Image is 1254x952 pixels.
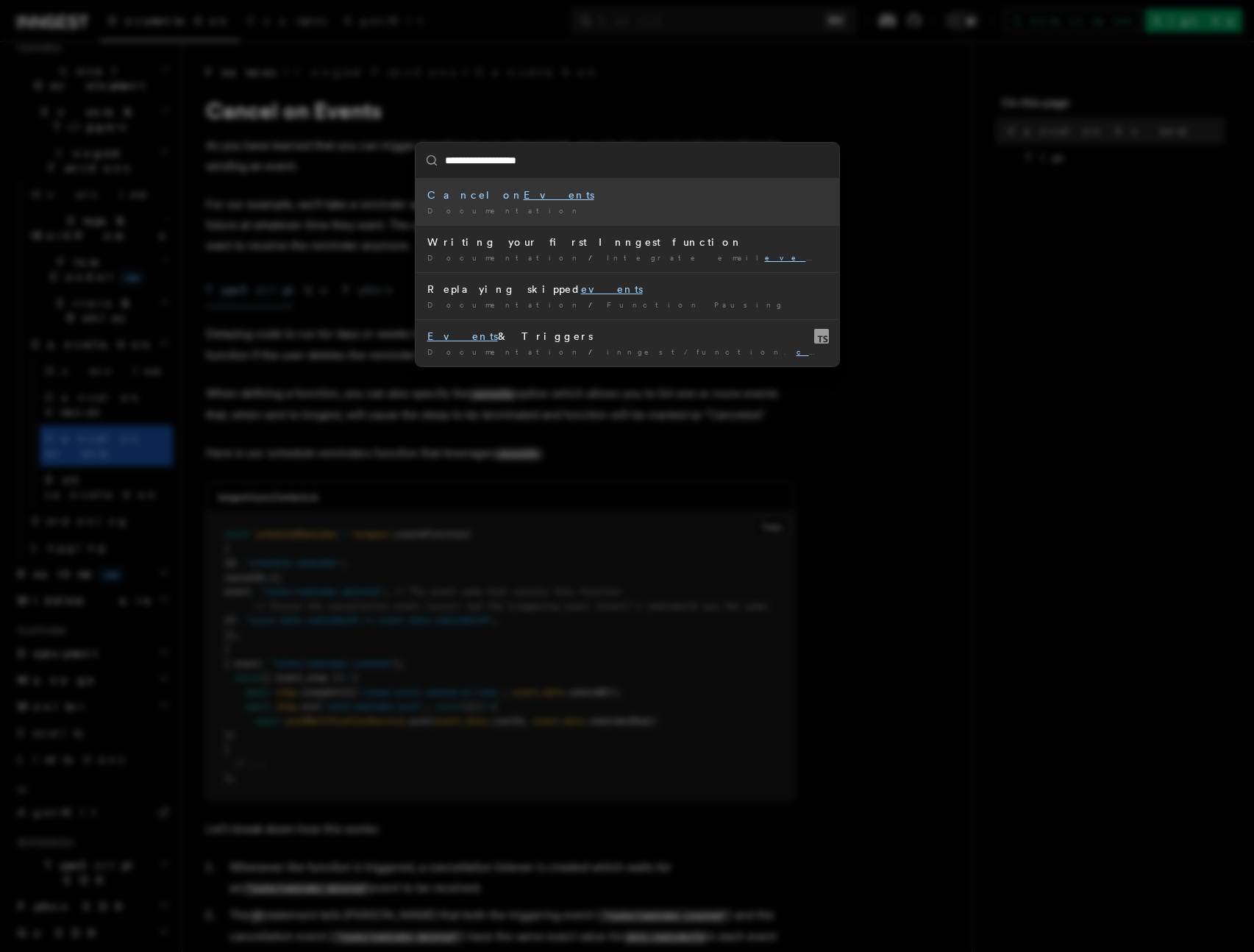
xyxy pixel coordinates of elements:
mark: events [765,253,841,262]
div: Writing your first Inngest function [427,235,827,249]
span: inngest/function. [607,347,904,356]
span: Documentation [427,206,583,215]
span: Documentation [427,347,583,356]
div: Cancel on [427,188,827,202]
span: Documentation [427,253,583,262]
span: / [588,253,601,262]
mark: cancelled [797,347,904,356]
span: Function Pausing [607,300,783,309]
div: & Triggers [427,329,827,344]
span: Documentation [427,300,583,309]
span: Integrate email with Resend webhooks [607,253,1078,262]
mark: Events [524,189,594,201]
mark: Events [427,330,498,342]
mark: events [581,283,643,295]
span: / [588,300,601,309]
span: / [588,347,601,356]
div: Replaying skipped [427,282,827,296]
